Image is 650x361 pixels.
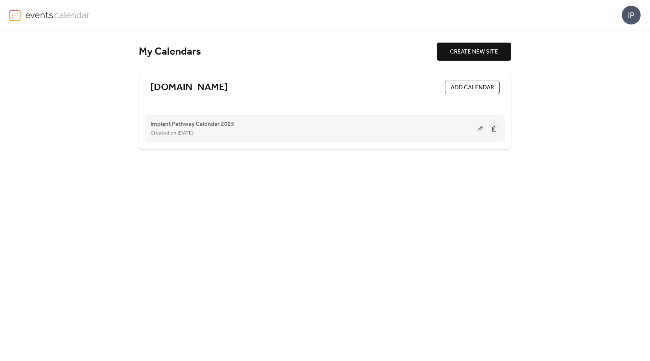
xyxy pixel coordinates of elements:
button: ADD CALENDAR [445,81,500,94]
a: Implant Pathway Calendar 2025 [150,122,234,126]
img: logo-type [25,9,90,20]
a: [DOMAIN_NAME] [150,81,228,94]
div: My Calendars [139,45,437,58]
span: ADD CALENDAR [451,83,494,92]
div: IP [622,6,641,24]
button: CREATE NEW SITE [437,43,511,61]
span: Created on [DATE] [150,129,193,138]
span: CREATE NEW SITE [450,47,498,57]
img: logo [9,9,21,21]
span: Implant Pathway Calendar 2025 [150,120,234,129]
